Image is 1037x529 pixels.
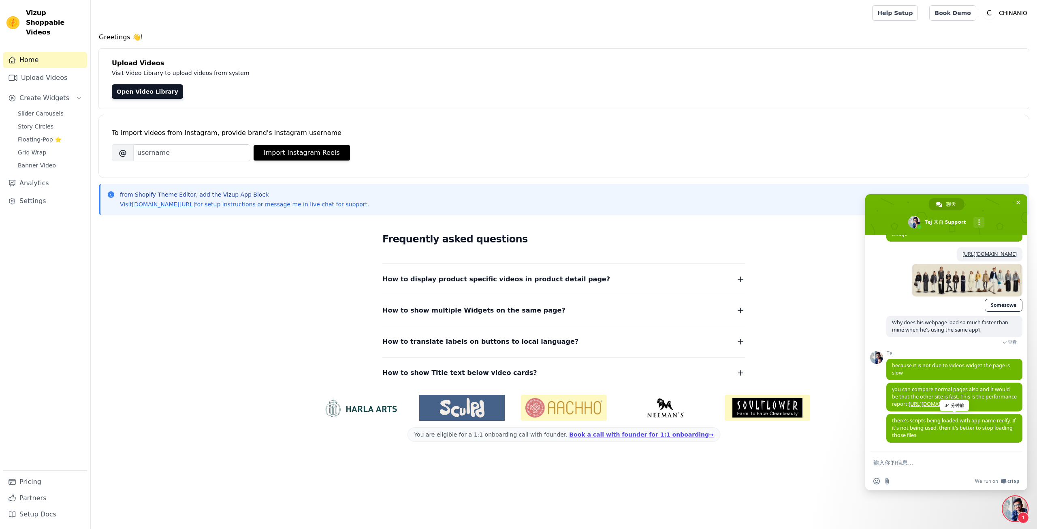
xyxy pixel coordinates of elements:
a: Settings [3,193,87,209]
span: you can compare normal pages also and it would be that the other site is fast. This is the perfor... [892,386,1017,407]
p: from Shopify Theme Editor, add the Vizup App Block [120,191,369,199]
img: Neeman's [623,398,708,418]
button: How to show Title text below video cards? [382,367,745,379]
a: Grid Wrap [13,147,87,158]
span: Create Widgets [19,93,69,103]
span: How to translate labels on buttons to local language? [382,336,578,347]
a: Home [3,52,87,68]
img: HarlaArts [318,398,403,418]
span: Grid Wrap [18,148,46,156]
div: To import videos from Instagram, provide brand's instagram username [112,128,1016,138]
a: Help Setup [872,5,918,21]
span: 聊天 [946,198,956,210]
img: Aachho [521,395,606,421]
span: Tej [886,351,1022,356]
span: 发送文件 [884,478,890,484]
h4: Greetings 👋! [99,32,1029,42]
a: Floating-Pop ⭐ [13,134,87,145]
a: [DOMAIN_NAME][URL] [132,201,195,208]
span: Crisp [1007,478,1019,484]
span: How to show Title text below video cards? [382,367,537,379]
span: 查看 [1008,339,1017,345]
span: How to display product specific videos in product detail page? [382,274,610,285]
span: We run on [975,478,998,484]
span: there's scripts being loaded with app name reelfy. If it's not being used, then it's better to st... [892,417,1016,439]
a: Partners [3,490,87,506]
button: How to translate labels on buttons to local language? [382,336,745,347]
span: Floating-Pop ⭐ [18,135,62,143]
button: How to show multiple Widgets on the same page? [382,305,745,316]
button: C CHINANIO [983,6,1031,20]
a: Pricing [3,474,87,490]
span: 关闭聊天 [1014,198,1022,207]
a: Slider Carousels [13,108,87,119]
div: 聊天 [929,198,964,210]
h2: Frequently asked questions [382,231,745,247]
div: 更多频道 [973,217,984,228]
textarea: 输入你的信息… [873,459,1001,466]
span: 1 [1018,512,1029,523]
img: Sculpd US [419,398,505,418]
div: 关闭聊天 [1003,497,1027,521]
a: [URL][DOMAIN_NAME] [909,400,963,407]
h4: Upload Videos [112,58,1016,68]
p: Visit for setup instructions or message me in live chat for support. [120,200,369,208]
span: Story Circles [18,122,53,131]
p: Visit Video Library to upload videos from system [112,68,475,78]
span: How to show multiple Widgets on the same page? [382,305,565,316]
a: Upload Videos [3,70,87,86]
span: @ [112,144,134,161]
img: Vizup [6,16,19,29]
button: Create Widgets [3,90,87,106]
span: because it is not due to videos widget the page is slow [892,362,1010,376]
a: Book a call with founder for 1:1 onboarding [569,431,713,438]
span: Why does his webpage load so much faster than mine when he's using the same app? [892,319,1008,333]
input: username [134,144,250,161]
img: Soulflower [725,395,810,421]
a: Analytics [3,175,87,191]
span: 插入表情符号 [873,478,880,484]
a: We run onCrisp [975,478,1019,484]
a: Somesowe [985,299,1022,312]
a: Open Video Library [112,84,183,99]
span: Vizup Shoppable Videos [26,8,84,37]
a: Story Circles [13,121,87,132]
text: C [987,9,992,17]
p: CHINANIO [996,6,1031,20]
button: Import Instagram Reels [254,145,350,161]
a: [URL][DOMAIN_NAME] [962,251,1017,257]
a: Setup Docs [3,506,87,523]
span: Banner Video [18,161,56,169]
span: Slider Carousels [18,109,64,118]
button: How to display product specific videos in product detail page? [382,274,745,285]
a: Banner Video [13,160,87,171]
a: Book Demo [929,5,976,21]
